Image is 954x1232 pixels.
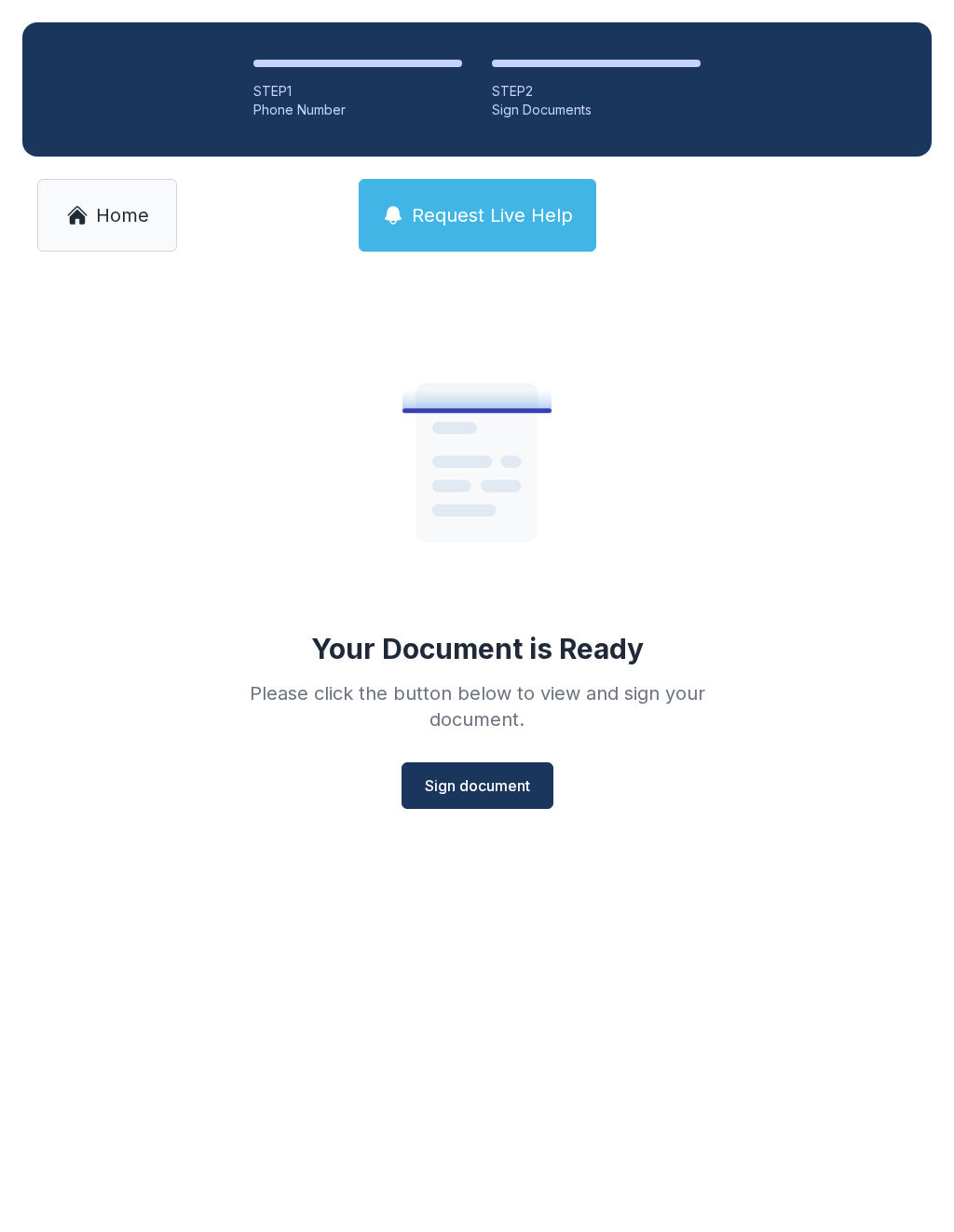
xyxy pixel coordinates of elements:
[425,774,530,797] span: Sign document
[209,680,745,732] div: Please click the button below to view and sign your document.
[96,202,149,228] span: Home
[492,82,701,101] div: STEP 2
[311,632,644,665] div: Your Document is Ready
[253,101,462,119] div: Phone Number
[492,101,701,119] div: Sign Documents
[253,82,462,101] div: STEP 1
[412,202,573,228] span: Request Live Help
